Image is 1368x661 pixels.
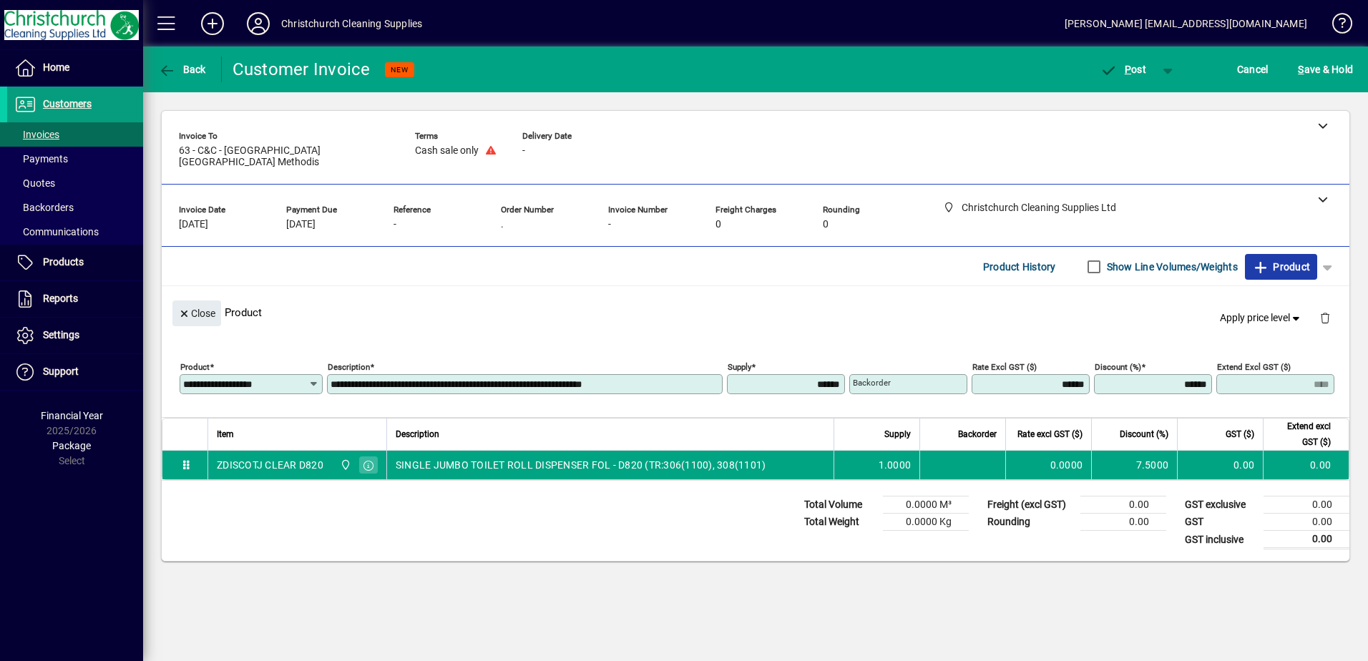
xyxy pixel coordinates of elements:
[14,177,55,189] span: Quotes
[1095,362,1141,372] mat-label: Discount (%)
[415,145,479,157] span: Cash sale only
[1264,531,1349,549] td: 0.00
[883,514,969,531] td: 0.0000 Kg
[1100,64,1146,75] span: ost
[1080,514,1166,531] td: 0.00
[43,62,69,73] span: Home
[217,458,323,472] div: ZDISCOTJ CLEAR D820
[179,219,208,230] span: [DATE]
[281,12,422,35] div: Christchurch Cleaning Supplies
[1298,64,1304,75] span: S
[980,514,1080,531] td: Rounding
[1237,58,1269,81] span: Cancel
[396,458,766,472] span: SINGLE JUMBO TOILET ROLL DISPENSER FOL - D820 (TR:306(1100), 308(1101)
[7,50,143,86] a: Home
[983,255,1056,278] span: Product History
[7,195,143,220] a: Backorders
[7,220,143,244] a: Communications
[178,302,215,325] span: Close
[1017,426,1083,442] span: Rate excl GST ($)
[14,129,59,140] span: Invoices
[43,366,79,377] span: Support
[52,440,91,451] span: Package
[1178,531,1264,549] td: GST inclusive
[1272,418,1331,450] span: Extend excl GST ($)
[1264,514,1349,531] td: 0.00
[1177,451,1263,479] td: 0.00
[394,219,396,230] span: -
[728,362,751,372] mat-label: Supply
[1252,255,1310,278] span: Product
[1308,311,1342,324] app-page-header-button: Delete
[522,145,525,157] span: -
[180,362,210,372] mat-label: Product
[143,57,222,82] app-page-header-button: Back
[715,219,721,230] span: 0
[1220,310,1303,325] span: Apply price level
[14,226,99,238] span: Communications
[41,410,103,421] span: Financial Year
[1233,57,1272,82] button: Cancel
[336,457,353,473] span: Christchurch Cleaning Supplies Ltd
[1214,305,1309,331] button: Apply price level
[190,11,235,36] button: Add
[328,362,370,372] mat-label: Description
[391,65,409,74] span: NEW
[1125,64,1131,75] span: P
[43,329,79,341] span: Settings
[1308,300,1342,335] button: Delete
[797,496,883,514] td: Total Volume
[155,57,210,82] button: Back
[158,64,206,75] span: Back
[7,281,143,317] a: Reports
[233,58,371,81] div: Customer Invoice
[879,458,912,472] span: 1.0000
[43,256,84,268] span: Products
[396,426,439,442] span: Description
[1245,254,1317,280] button: Product
[7,245,143,280] a: Products
[972,362,1037,372] mat-label: Rate excl GST ($)
[1120,426,1168,442] span: Discount (%)
[162,286,1349,338] div: Product
[1321,3,1350,49] a: Knowledge Base
[14,202,74,213] span: Backorders
[883,496,969,514] td: 0.0000 M³
[958,426,997,442] span: Backorder
[1065,12,1307,35] div: [PERSON_NAME] [EMAIL_ADDRESS][DOMAIN_NAME]
[7,318,143,353] a: Settings
[1264,496,1349,514] td: 0.00
[1263,451,1349,479] td: 0.00
[172,300,221,326] button: Close
[980,496,1080,514] td: Freight (excl GST)
[1104,260,1238,274] label: Show Line Volumes/Weights
[179,145,394,168] span: 63 - C&C - [GEOGRAPHIC_DATA] [GEOGRAPHIC_DATA] Methodis
[7,147,143,171] a: Payments
[7,122,143,147] a: Invoices
[1217,362,1291,372] mat-label: Extend excl GST ($)
[7,171,143,195] a: Quotes
[43,293,78,304] span: Reports
[1178,514,1264,531] td: GST
[1015,458,1083,472] div: 0.0000
[608,219,611,230] span: -
[169,306,225,319] app-page-header-button: Close
[7,354,143,390] a: Support
[853,378,891,388] mat-label: Backorder
[1294,57,1357,82] button: Save & Hold
[43,98,92,109] span: Customers
[14,153,68,165] span: Payments
[1178,496,1264,514] td: GST exclusive
[1226,426,1254,442] span: GST ($)
[1093,57,1153,82] button: Post
[797,514,883,531] td: Total Weight
[884,426,911,442] span: Supply
[977,254,1062,280] button: Product History
[501,219,504,230] span: .
[217,426,234,442] span: Item
[1091,451,1177,479] td: 7.5000
[1080,496,1166,514] td: 0.00
[823,219,829,230] span: 0
[286,219,316,230] span: [DATE]
[235,11,281,36] button: Profile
